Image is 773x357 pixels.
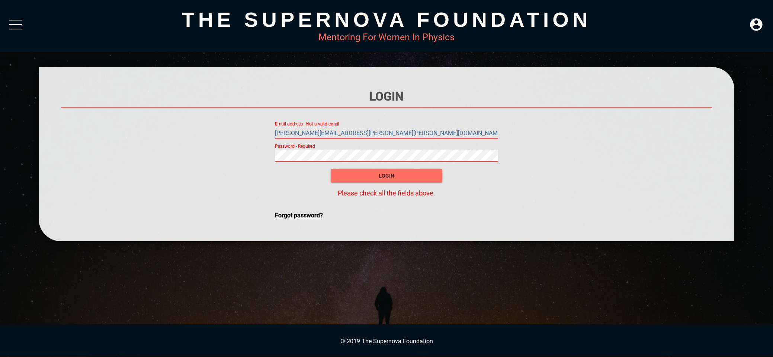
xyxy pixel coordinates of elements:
input: Email address [275,127,498,139]
span: login [337,171,436,181]
h1: Login [61,89,712,103]
p: Please check all the fields above. [275,189,498,197]
label: Email address - Not a valid email [275,122,339,127]
div: Forgot password? [275,212,498,219]
div: The Supernova Foundation [39,7,734,32]
p: © 2019 The Supernova Foundation [7,338,766,345]
label: Password - Required [275,144,315,149]
button: login [331,169,442,183]
div: Mentoring For Women In Physics [39,32,734,42]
